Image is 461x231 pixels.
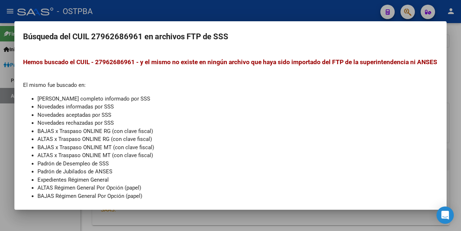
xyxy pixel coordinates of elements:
li: Padrón de Jubilados de ANSES [37,168,438,176]
li: BAJAS Régimen General Por Opción (papel) [37,192,438,200]
li: ALTAS Régimen General Por Opción (papel) [37,184,438,192]
li: Novedades rechazadas por SSS [37,119,438,127]
li: ALTAS Monótributo por Opción (papel) [37,200,438,208]
li: Expedientes Régimen General [37,176,438,184]
li: BAJAS x Traspaso ONLINE MT (con clave fiscal) [37,143,438,152]
li: ALTAS x Traspaso ONLINE RG (con clave fiscal) [37,135,438,143]
span: Hemos buscado el CUIL - 27962686961 - y el mismo no existe en ningún archivo que haya sido import... [23,58,437,66]
li: BAJAS x Traspaso ONLINE RG (con clave fiscal) [37,127,438,136]
li: Novedades aceptadas por SSS [37,111,438,119]
li: [PERSON_NAME] completo informado por SSS [37,95,438,103]
h2: Búsqueda del CUIL 27962686961 en archivos FTP de SSS [23,30,438,44]
div: Open Intercom Messenger [437,206,454,224]
li: Novedades informadas por SSS [37,103,438,111]
li: ALTAS x Traspaso ONLINE MT (con clave fiscal) [37,151,438,160]
li: Padrón de Desempleo de SSS [37,160,438,168]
